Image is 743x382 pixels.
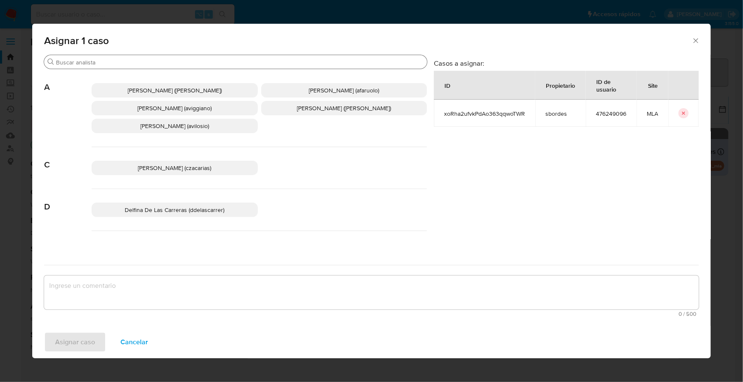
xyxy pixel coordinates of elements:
[44,147,92,170] span: C
[309,86,379,95] span: [PERSON_NAME] (afaruolo)
[109,332,159,352] button: Cancelar
[647,110,658,117] span: MLA
[596,110,626,117] span: 476249096
[92,101,258,115] div: [PERSON_NAME] (aviggiano)
[47,311,696,317] span: Máximo 500 caracteres
[140,122,209,130] span: [PERSON_NAME] (avilosio)
[444,110,525,117] span: xoRha2ufvkPdAo363qqwoTWR
[638,75,668,95] div: Site
[545,110,575,117] span: sbordes
[138,164,211,172] span: [PERSON_NAME] (czacarias)
[297,104,391,112] span: [PERSON_NAME] ([PERSON_NAME])
[44,36,692,46] span: Asignar 1 caso
[32,24,711,358] div: assign-modal
[92,161,258,175] div: [PERSON_NAME] (czacarias)
[92,203,258,217] div: Delfina De Las Carreras (ddelascarrer)
[120,333,148,351] span: Cancelar
[261,83,427,98] div: [PERSON_NAME] (afaruolo)
[92,119,258,133] div: [PERSON_NAME] (avilosio)
[679,108,689,118] button: icon-button
[137,104,212,112] span: [PERSON_NAME] (aviggiano)
[44,70,92,92] span: A
[434,59,699,67] h3: Casos a asignar:
[56,59,424,66] input: Buscar analista
[44,231,92,254] span: E
[586,71,636,99] div: ID de usuario
[434,75,461,95] div: ID
[128,86,222,95] span: [PERSON_NAME] ([PERSON_NAME])
[44,189,92,212] span: D
[692,36,699,44] button: Cerrar ventana
[47,59,54,65] button: Buscar
[536,75,585,95] div: Propietario
[92,83,258,98] div: [PERSON_NAME] ([PERSON_NAME])
[261,101,427,115] div: [PERSON_NAME] ([PERSON_NAME])
[125,206,224,214] span: Delfina De Las Carreras (ddelascarrer)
